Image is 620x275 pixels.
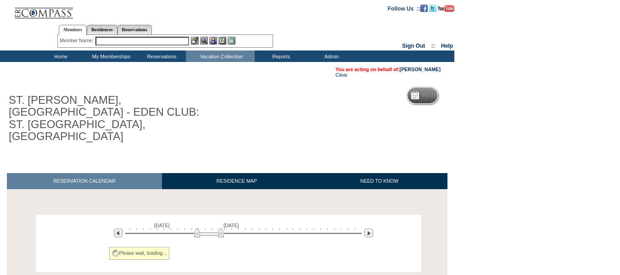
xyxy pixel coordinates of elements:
td: Follow Us :: [388,5,420,12]
a: Help [441,43,453,49]
span: [DATE] [154,223,170,228]
h1: ST. [PERSON_NAME], [GEOGRAPHIC_DATA] - EDEN CLUB: ST. [GEOGRAPHIC_DATA], [GEOGRAPHIC_DATA] [7,92,212,145]
td: My Memberships [85,51,135,62]
img: b_calculator.gif [228,37,235,45]
td: Admin [305,51,356,62]
td: Reports [255,51,305,62]
img: b_edit.gif [191,37,199,45]
span: [DATE] [223,223,239,228]
a: Follow us on Twitter [429,5,436,11]
a: RESERVATION CALENDAR [7,173,162,189]
a: Become our fan on Facebook [420,5,428,11]
span: :: [431,43,435,49]
a: RESIDENCE MAP [162,173,312,189]
a: [PERSON_NAME] [400,67,441,72]
img: Next [364,229,373,237]
div: Please wait, loading... [109,247,170,260]
img: Subscribe to our YouTube Channel [438,5,454,12]
td: Home [34,51,85,62]
div: Member Name: [60,37,95,45]
a: NEED TO KNOW [311,173,447,189]
img: spinner2.gif [112,250,119,257]
a: Residences [87,25,117,34]
img: Follow us on Twitter [429,5,436,12]
a: Reservations [117,25,152,34]
a: Subscribe to our YouTube Channel [438,5,454,11]
a: Members [59,25,87,35]
td: Reservations [135,51,186,62]
img: View [200,37,208,45]
a: Sign Out [402,43,425,49]
img: Impersonate [209,37,217,45]
td: Vacation Collection [186,51,255,62]
a: Clear [335,72,347,78]
img: Previous [114,229,123,237]
span: You are acting on behalf of: [335,67,441,72]
img: Reservations [218,37,226,45]
h5: Reservation Calendar [423,93,493,99]
img: Become our fan on Facebook [420,5,428,12]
